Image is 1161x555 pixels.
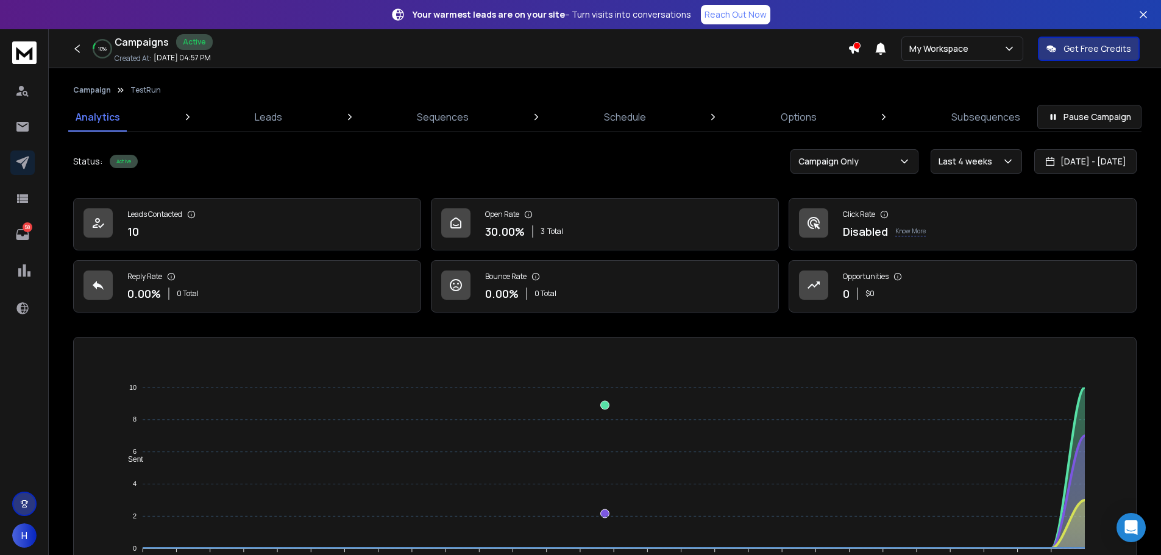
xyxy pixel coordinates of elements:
[73,260,421,313] a: Reply Rate0.00%0 Total
[541,227,545,236] span: 3
[534,289,556,299] p: 0 Total
[843,285,850,302] p: 0
[133,416,137,423] tspan: 8
[485,210,519,219] p: Open Rate
[773,102,824,132] a: Options
[1038,37,1140,61] button: Get Free Credits
[127,223,139,240] p: 10
[951,110,1020,124] p: Subsequences
[68,102,127,132] a: Analytics
[485,272,527,281] p: Bounce Rate
[98,45,107,52] p: 10 %
[417,110,469,124] p: Sequences
[701,5,770,24] a: Reach Out Now
[12,523,37,548] button: H
[865,289,875,299] p: $ 0
[73,155,102,168] p: Status:
[133,480,137,487] tspan: 4
[843,210,875,219] p: Click Rate
[130,85,161,95] p: TestRun
[127,285,161,302] p: 0.00 %
[789,198,1137,250] a: Click RateDisabledKnow More
[129,384,137,391] tspan: 10
[115,54,151,63] p: Created At:
[154,53,211,63] p: [DATE] 04:57 PM
[247,102,289,132] a: Leads
[781,110,817,124] p: Options
[597,102,653,132] a: Schedule
[547,227,563,236] span: Total
[115,35,169,49] h1: Campaigns
[133,512,137,520] tspan: 2
[413,9,565,20] strong: Your warmest leads are on your site
[10,222,35,247] a: 58
[1034,149,1137,174] button: [DATE] - [DATE]
[255,110,282,124] p: Leads
[410,102,476,132] a: Sequences
[133,545,137,552] tspan: 0
[705,9,767,21] p: Reach Out Now
[939,155,997,168] p: Last 4 weeks
[127,272,162,281] p: Reply Rate
[895,227,926,236] p: Know More
[798,155,864,168] p: Campaign Only
[177,289,199,299] p: 0 Total
[1037,105,1141,129] button: Pause Campaign
[12,41,37,64] img: logo
[604,110,646,124] p: Schedule
[431,260,779,313] a: Bounce Rate0.00%0 Total
[110,155,138,168] div: Active
[73,85,111,95] button: Campaign
[485,223,525,240] p: 30.00 %
[909,43,973,55] p: My Workspace
[485,285,519,302] p: 0.00 %
[843,223,888,240] p: Disabled
[23,222,32,232] p: 58
[413,9,691,21] p: – Turn visits into conversations
[76,110,120,124] p: Analytics
[1117,513,1146,542] div: Open Intercom Messenger
[1063,43,1131,55] p: Get Free Credits
[119,455,143,464] span: Sent
[431,198,779,250] a: Open Rate30.00%3Total
[73,198,421,250] a: Leads Contacted10
[127,210,182,219] p: Leads Contacted
[789,260,1137,313] a: Opportunities0$0
[176,34,213,50] div: Active
[843,272,889,281] p: Opportunities
[133,448,137,455] tspan: 6
[944,102,1028,132] a: Subsequences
